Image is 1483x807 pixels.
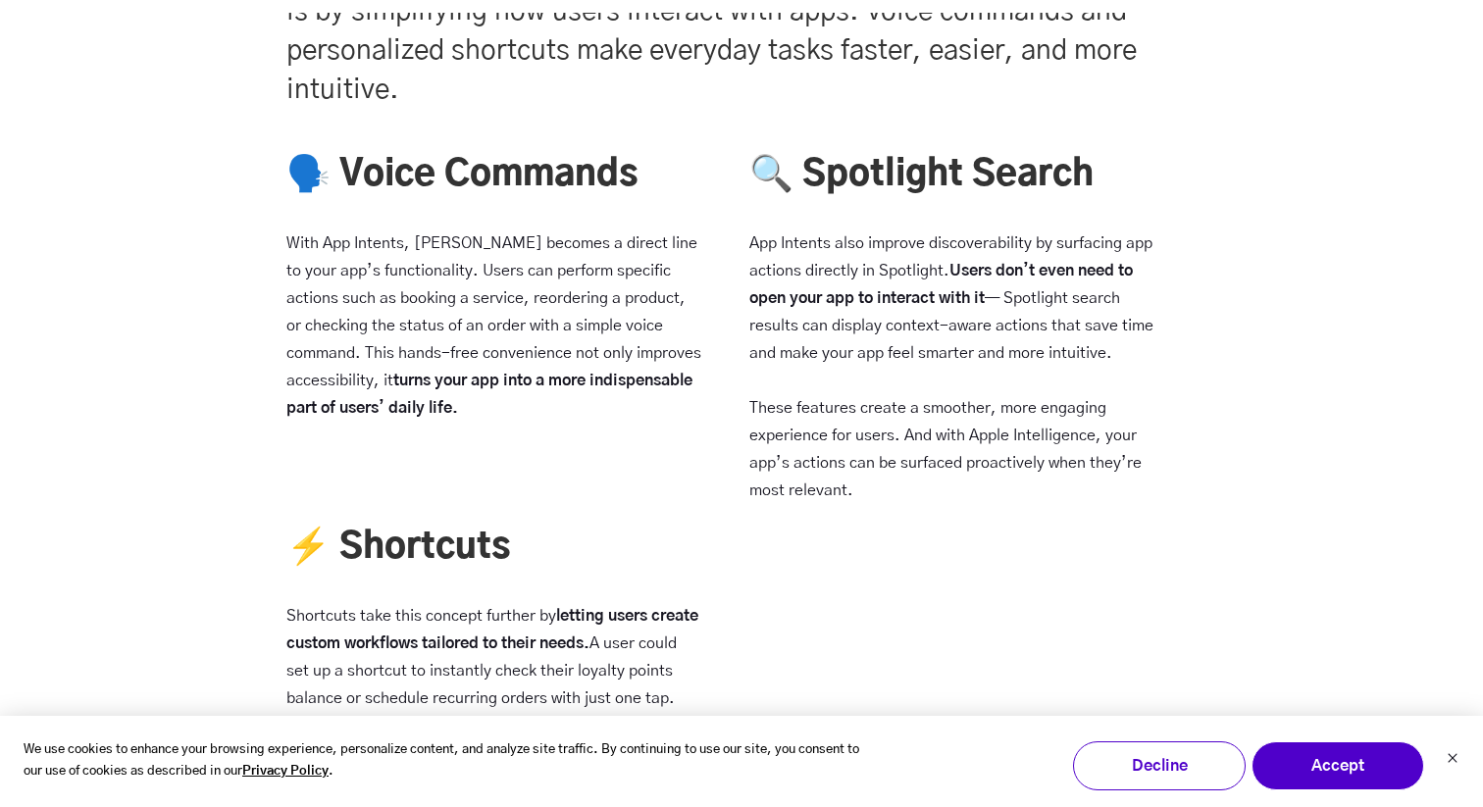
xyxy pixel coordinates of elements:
[286,229,702,422] p: With App Intents, [PERSON_NAME] becomes a direct line to your app’s functionality. Users can perf...
[1073,741,1246,790] button: Decline
[286,602,702,794] p: Shortcuts take this concept further by A user could set up a shortcut to instantly check their lo...
[242,761,329,783] a: Privacy Policy
[1447,750,1458,771] button: Dismiss cookie banner
[24,739,866,784] p: We use cookies to enhance your browsing experience, personalize content, and analyze site traffic...
[286,524,702,571] h3: ⚡ Shortcuts
[749,151,1165,198] h3: 🔍 Spotlight Search
[749,229,1165,504] p: App Intents also improve discoverability by surfacing app actions directly in Spotlight. — Spotli...
[286,373,692,416] strong: turns your app into a more indispensable part of users’ daily life.
[1252,741,1424,790] button: Accept
[286,151,702,198] h3: 🗣️ Voice Commands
